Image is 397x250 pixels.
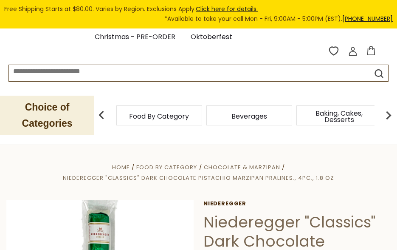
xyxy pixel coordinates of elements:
a: Food By Category [136,163,197,171]
a: Home [112,163,130,171]
a: Chocolate & Marzipan [204,163,280,171]
a: Niederegger "Classics" Dark Chocolate Pistachio Marzipan Pralines., 4pc., 1.8 oz [63,174,334,182]
a: Food By Category [129,113,189,119]
a: [PHONE_NUMBER] [342,14,393,23]
img: previous arrow [93,107,110,124]
img: next arrow [380,107,397,124]
a: Click here for details. [196,5,258,13]
a: Oktoberfest [191,31,232,43]
a: Niederegger [203,200,391,207]
a: Baking, Cakes, Desserts [305,110,373,123]
a: Christmas - PRE-ORDER [95,31,175,43]
div: Free Shipping Starts at $80.00. Varies by Region. Exclusions Apply. [4,4,393,24]
span: *Available to take your call Mon - Fri, 9:00AM - 5:00PM (EST). [164,14,393,24]
a: Beverages [231,113,267,119]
